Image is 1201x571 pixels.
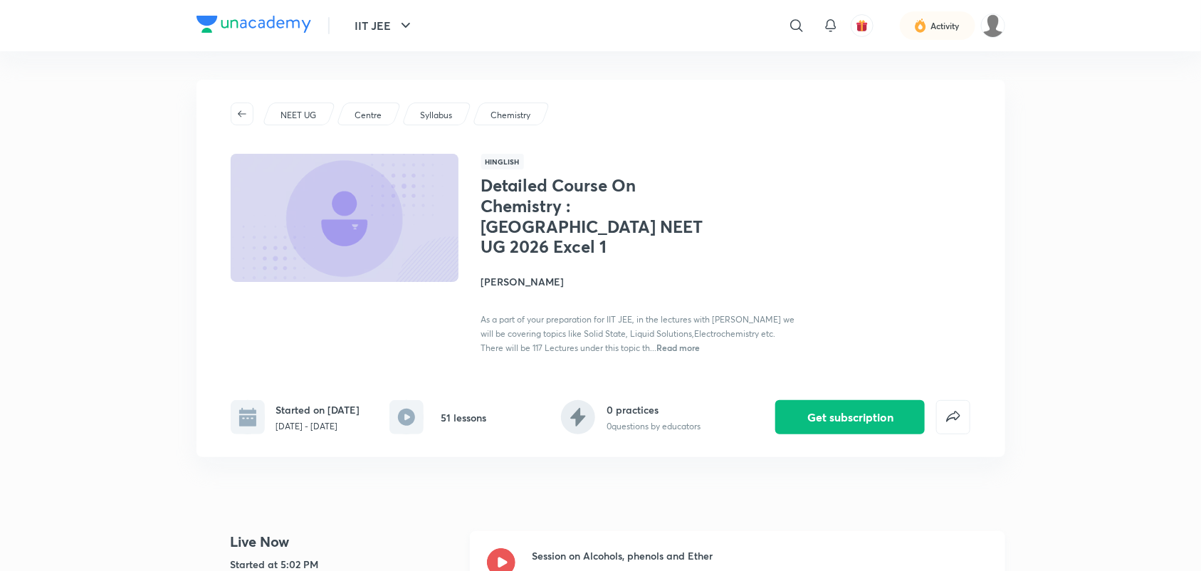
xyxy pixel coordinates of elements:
p: Syllabus [420,109,452,122]
h6: Started on [DATE] [276,402,360,417]
button: avatar [851,14,874,37]
h4: [PERSON_NAME] [481,274,800,289]
a: Centre [352,109,384,122]
span: Read more [657,342,701,353]
img: activity [914,17,927,34]
button: false [936,400,970,434]
h6: 51 lessons [441,410,486,425]
p: NEET UG [280,109,316,122]
p: [DATE] - [DATE] [276,420,360,433]
p: 0 questions by educators [607,420,701,433]
h3: Session on Alcohols, phenols and Ether [533,548,988,563]
img: Thumbnail [228,152,460,283]
p: Centre [355,109,382,122]
img: avatar [856,19,869,32]
span: As a part of your preparation for IIT JEE, in the lectures with [PERSON_NAME] we will be covering... [481,314,795,353]
a: Chemistry [488,109,533,122]
h1: Detailed Course On Chemistry : [GEOGRAPHIC_DATA] NEET UG 2026 Excel 1 [481,175,714,257]
p: Chemistry [491,109,530,122]
button: Get subscription [775,400,925,434]
a: NEET UG [278,109,318,122]
button: IIT JEE [347,11,423,40]
h6: 0 practices [607,402,701,417]
img: Company Logo [196,16,311,33]
span: Hinglish [481,154,524,169]
h4: Live Now [231,531,458,552]
a: Company Logo [196,16,311,36]
a: Syllabus [417,109,454,122]
img: snigdha [981,14,1005,38]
